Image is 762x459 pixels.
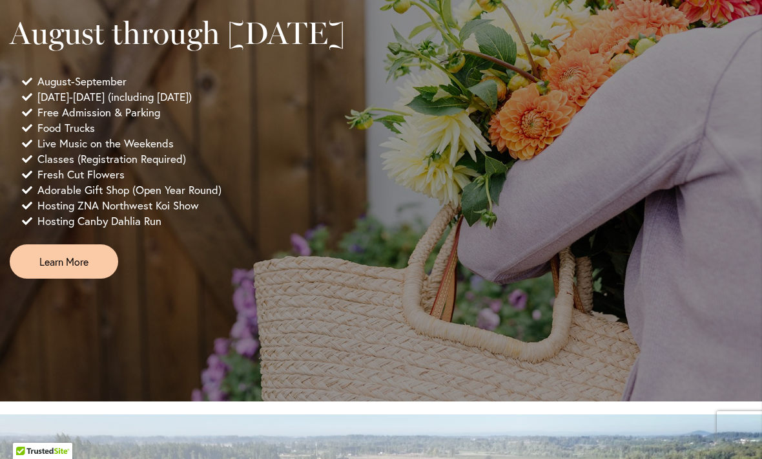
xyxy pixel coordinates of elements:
h2: August through [DATE] [10,15,365,51]
span: Hosting Canby Dahlia Run [37,213,161,229]
span: August-September [37,74,127,89]
span: Hosting ZNA Northwest Koi Show [37,198,199,213]
span: Free Admission & Parking [37,105,160,120]
span: Fresh Cut Flowers [37,167,125,182]
span: Food Trucks [37,120,95,136]
span: Learn More [39,254,88,269]
a: Learn More [10,244,118,279]
span: Adorable Gift Shop (Open Year Round) [37,182,221,198]
span: [DATE]-[DATE] (including [DATE]) [37,89,192,105]
span: Classes (Registration Required) [37,151,186,167]
span: Live Music on the Weekends [37,136,174,151]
